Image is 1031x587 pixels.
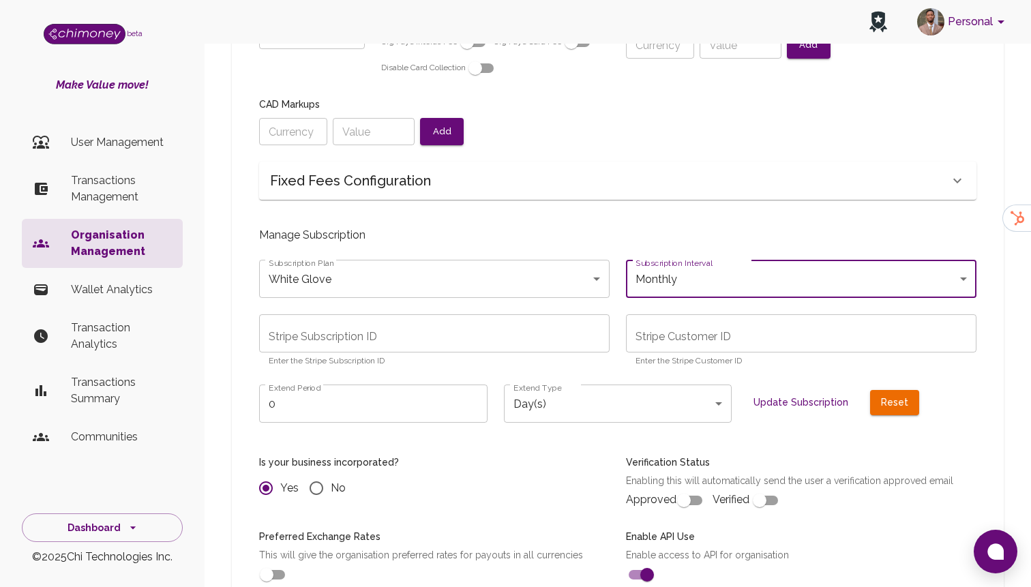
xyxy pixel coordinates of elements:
[71,134,172,151] p: User Management
[259,530,610,545] h6: Preferred Exchange Rates
[269,382,321,393] label: Extend Period
[636,257,713,269] label: Subscription Interval
[700,31,781,59] input: Value
[280,480,299,496] span: Yes
[331,480,346,496] span: No
[71,227,172,260] p: Organisation Management
[381,63,502,72] span: Disable Card Collection
[917,8,944,35] img: avatar
[270,170,431,192] h6: Fixed Fees Configuration
[259,162,976,200] div: Fixed Fees Configuration
[333,118,415,145] input: Value
[259,260,610,298] div: White Glove
[259,118,327,145] input: Currency
[610,439,976,513] div: Approved Verified
[71,282,172,298] p: Wallet Analytics
[626,530,976,545] h6: Enable API Use
[259,548,610,562] p: This will give the organisation preferred rates for payouts in all currencies
[513,382,562,393] label: Extend Type
[71,374,172,407] p: Transactions Summary
[127,29,143,37] span: beta
[259,97,610,112] h6: CAD Markups
[71,172,172,205] p: Transactions Management
[259,227,976,243] p: Manage Subscription
[626,31,694,59] input: Currency
[626,548,976,562] p: Enable access to API for organisation
[974,530,1017,573] button: Open chat window
[269,355,600,368] p: Enter the Stripe Subscription ID
[870,390,919,415] button: Reset
[71,320,172,352] p: Transaction Analytics
[748,390,854,415] button: Update Subscription
[626,314,976,352] input: cus_xxx
[912,4,1015,40] button: account of current user
[626,455,976,470] h6: Verification Status
[71,429,172,445] p: Communities
[636,355,967,368] p: Enter the Stripe Customer ID
[504,385,732,423] div: Day(s)
[269,257,334,269] label: Subscription Plan
[259,314,610,352] input: sub_xxx
[787,31,831,59] button: Add
[44,24,125,44] img: Logo
[259,455,399,470] h6: Is your business incorporated?
[626,260,976,298] div: Monthly
[22,513,183,543] button: Dashboard
[626,474,976,487] p: Enabling this will automatically send the user a verification approved email
[420,118,464,145] button: Add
